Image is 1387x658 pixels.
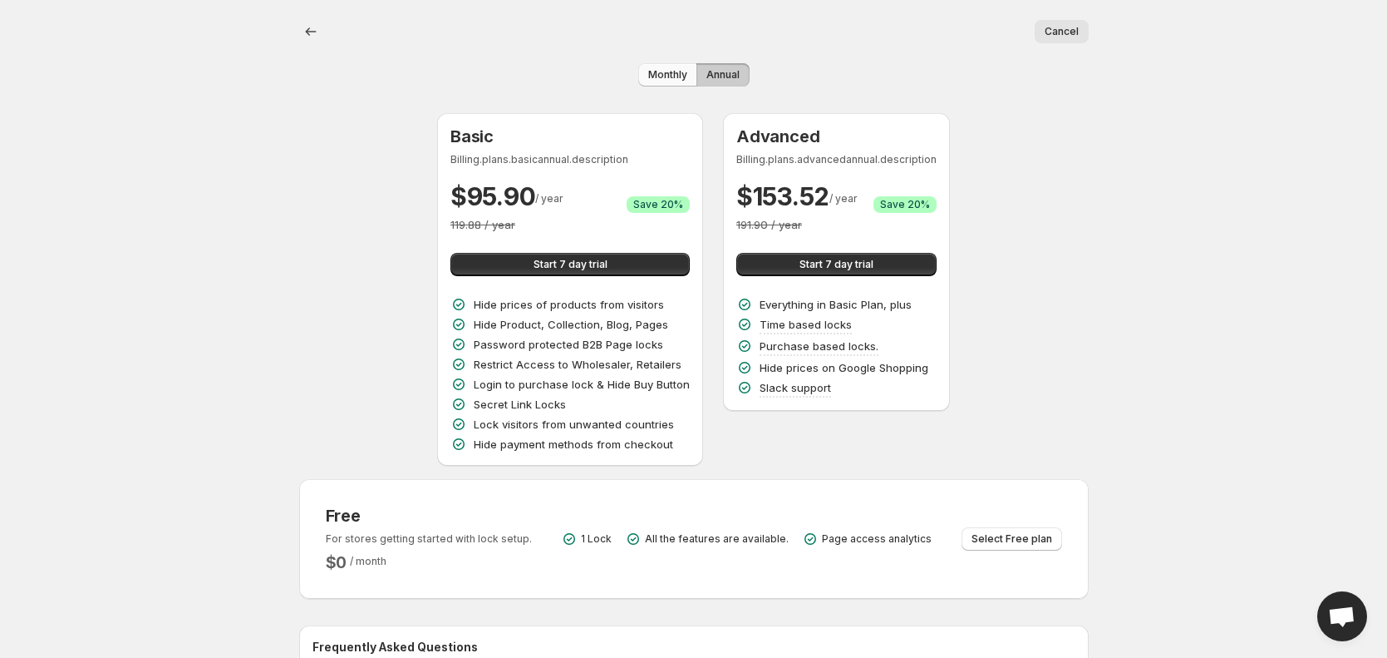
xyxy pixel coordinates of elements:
p: Restrict Access to Wholesaler, Retailers [474,356,681,373]
p: 1 Lock [581,532,612,546]
button: Select Free plan [962,527,1062,551]
span: Save 20% [880,198,930,211]
p: Hide Product, Collection, Blog, Pages [474,316,668,333]
h2: $ 0 [326,552,347,572]
p: Hide prices of products from visitors [474,296,664,313]
h3: Free [326,506,532,526]
span: Save 20% [633,198,683,211]
p: All the features are available. [645,532,789,546]
h2: Frequently Asked Questions [312,639,1075,656]
span: / year [535,192,563,205]
span: Start 7 day trial [534,258,607,271]
div: Open chat [1317,591,1367,641]
p: Time based locks [760,316,852,333]
p: Hide prices on Google Shopping [760,359,928,376]
p: Hide payment methods from checkout [474,436,673,453]
span: Monthly [648,68,687,82]
p: Page access analytics [822,532,932,546]
p: Password protected B2B Page locks [474,336,663,353]
p: Login to purchase lock & Hide Buy Button [474,376,690,393]
p: Billing.plans.advancedannual.description [736,153,937,166]
p: Purchase based locks. [760,338,878,354]
p: Billing.plans.basicannual.description [450,153,690,166]
span: / month [350,555,386,567]
button: Annual [696,63,750,87]
h2: $ 153.52 [736,180,829,213]
p: For stores getting started with lock setup. [326,532,532,546]
h3: Basic [450,126,690,146]
span: Annual [706,68,740,82]
span: Start 7 day trial [799,258,873,271]
p: Slack support [760,379,831,396]
h2: $ 95.90 [450,180,535,213]
p: 191.90 / year [736,216,937,233]
p: Secret Link Locks [474,396,566,413]
button: Cancel [1035,20,1089,43]
button: Start 7 day trial [450,253,690,276]
span: Cancel [1045,25,1079,38]
span: / year [829,192,858,205]
span: Select Free plan [971,532,1052,546]
p: Everything in Basic Plan, plus [760,296,912,313]
button: Monthly [638,63,697,87]
button: Back [299,20,322,43]
h3: Advanced [736,126,937,146]
p: 119.88 / year [450,216,690,233]
p: Lock visitors from unwanted countries [474,416,674,433]
button: Start 7 day trial [736,253,937,276]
